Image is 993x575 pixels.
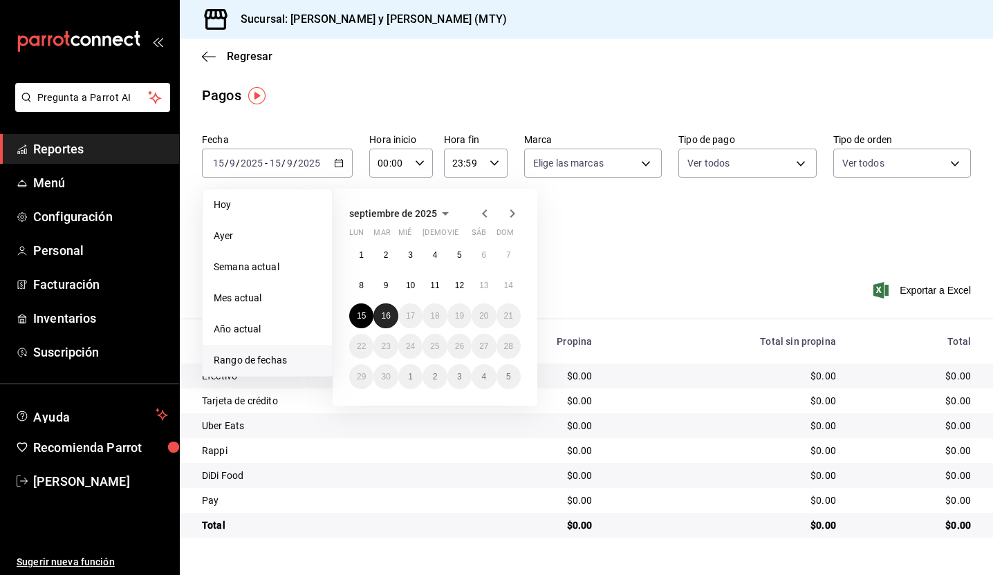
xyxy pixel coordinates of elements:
button: 5 de octubre de 2025 [496,364,521,389]
abbr: domingo [496,228,514,243]
div: $0.00 [614,469,836,482]
span: Mes actual [214,291,321,305]
abbr: 29 de septiembre de 2025 [357,372,366,381]
span: / [225,158,229,169]
span: Personal [33,241,168,260]
button: 7 de septiembre de 2025 [496,243,521,267]
button: 2 de septiembre de 2025 [373,243,398,267]
abbr: 26 de septiembre de 2025 [455,341,464,351]
div: $0.00 [614,493,836,507]
abbr: 4 de octubre de 2025 [481,372,486,381]
button: 10 de septiembre de 2025 [398,273,423,298]
span: Rango de fechas [214,353,321,368]
abbr: 25 de septiembre de 2025 [430,341,439,351]
abbr: 5 de octubre de 2025 [506,372,511,381]
button: 28 de septiembre de 2025 [496,334,521,359]
abbr: 24 de septiembre de 2025 [406,341,415,351]
div: $0.00 [858,444,971,458]
abbr: 7 de septiembre de 2025 [506,250,511,260]
div: Pay [202,493,449,507]
abbr: 3 de septiembre de 2025 [408,250,413,260]
abbr: martes [373,228,390,243]
div: Total sin propina [614,336,836,347]
div: $0.00 [614,394,836,408]
button: 29 de septiembre de 2025 [349,364,373,389]
div: $0.00 [614,419,836,433]
button: 9 de septiembre de 2025 [373,273,398,298]
abbr: jueves [423,228,504,243]
button: 3 de octubre de 2025 [447,364,472,389]
span: / [236,158,240,169]
abbr: 15 de septiembre de 2025 [357,311,366,321]
abbr: 1 de septiembre de 2025 [359,250,364,260]
button: 22 de septiembre de 2025 [349,334,373,359]
button: 1 de septiembre de 2025 [349,243,373,267]
span: Hoy [214,198,321,212]
div: $0.00 [858,394,971,408]
abbr: 5 de septiembre de 2025 [457,250,462,260]
abbr: 18 de septiembre de 2025 [430,311,439,321]
abbr: 1 de octubre de 2025 [408,372,413,381]
button: septiembre de 2025 [349,205,454,222]
label: Tipo de orden [833,135,971,144]
div: $0.00 [858,493,971,507]
span: Ayuda [33,406,150,423]
abbr: 8 de septiembre de 2025 [359,281,364,290]
input: -- [212,158,225,169]
div: Tarjeta de crédito [202,394,449,408]
div: $0.00 [858,469,971,482]
div: $0.00 [858,369,971,383]
input: ---- [240,158,263,169]
abbr: 13 de septiembre de 2025 [479,281,488,290]
abbr: 11 de septiembre de 2025 [430,281,439,290]
div: Rappi [202,444,449,458]
label: Fecha [202,135,353,144]
span: Año actual [214,322,321,337]
abbr: 12 de septiembre de 2025 [455,281,464,290]
span: Menú [33,173,168,192]
div: $0.00 [858,419,971,433]
abbr: 14 de septiembre de 2025 [504,281,513,290]
button: 12 de septiembre de 2025 [447,273,472,298]
abbr: 3 de octubre de 2025 [457,372,462,381]
button: open_drawer_menu [152,36,163,47]
button: 4 de octubre de 2025 [472,364,496,389]
div: $0.00 [614,518,836,532]
img: Tooltip marker [248,87,266,104]
abbr: 28 de septiembre de 2025 [504,341,513,351]
div: $0.00 [471,419,592,433]
button: Exportar a Excel [876,282,971,299]
abbr: miércoles [398,228,411,243]
div: DiDi Food [202,469,449,482]
span: Elige las marcas [533,156,604,170]
button: 6 de septiembre de 2025 [472,243,496,267]
div: $0.00 [614,444,836,458]
span: Ayer [214,229,321,243]
input: -- [269,158,281,169]
button: Regresar [202,50,272,63]
button: 4 de septiembre de 2025 [423,243,447,267]
button: 25 de septiembre de 2025 [423,334,447,359]
abbr: 22 de septiembre de 2025 [357,341,366,351]
h3: Sucursal: [PERSON_NAME] y [PERSON_NAME] (MTY) [230,11,507,28]
div: Pagos [202,85,241,106]
button: 5 de septiembre de 2025 [447,243,472,267]
abbr: 21 de septiembre de 2025 [504,311,513,321]
div: $0.00 [858,518,971,532]
button: 30 de septiembre de 2025 [373,364,398,389]
abbr: lunes [349,228,364,243]
div: $0.00 [471,518,592,532]
abbr: 9 de septiembre de 2025 [384,281,389,290]
abbr: 27 de septiembre de 2025 [479,341,488,351]
span: / [281,158,286,169]
abbr: 2 de octubre de 2025 [433,372,438,381]
span: Facturación [33,275,168,294]
a: Pregunta a Parrot AI [10,100,170,115]
div: $0.00 [471,444,592,458]
button: 20 de septiembre de 2025 [472,303,496,328]
label: Hora fin [444,135,508,144]
button: 14 de septiembre de 2025 [496,273,521,298]
div: $0.00 [471,493,592,507]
